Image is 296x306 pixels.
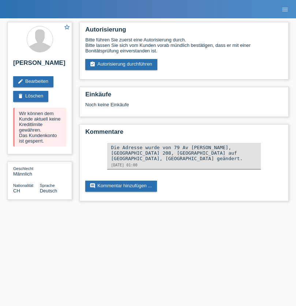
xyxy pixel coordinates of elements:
[111,145,257,161] div: Die Adresse wurde von 79 Av [PERSON_NAME], [GEOGRAPHIC_DATA] 208, [GEOGRAPHIC_DATA] auf [GEOGRAPH...
[85,91,283,102] h2: Einkäufe
[13,76,53,87] a: editBearbeiten
[85,37,283,54] div: Bitte führen Sie zuerst eine Autorisierung durch. Bitte lassen Sie sich vom Kunden vorab mündlich...
[40,183,55,188] span: Sprache
[85,102,283,113] div: Noch keine Einkäufe
[18,78,23,84] i: edit
[13,59,66,70] h2: [PERSON_NAME]
[90,183,95,189] i: comment
[281,6,289,13] i: menu
[13,188,20,193] span: Schweiz
[64,24,70,30] i: star_border
[13,91,48,102] a: deleteLöschen
[13,166,40,177] div: Männlich
[85,181,157,192] a: commentKommentar hinzufügen ...
[85,128,283,139] h2: Kommentare
[111,163,257,167] div: [DATE] 01:00
[85,26,283,37] h2: Autorisierung
[90,61,95,67] i: assignment_turned_in
[40,188,57,193] span: Deutsch
[278,7,292,11] a: menu
[13,166,33,171] span: Geschlecht
[18,93,23,99] i: delete
[64,24,70,32] a: star_border
[85,59,157,70] a: assignment_turned_inAutorisierung durchführen
[13,108,66,147] div: Wir können dem Kunde aktuell keine Kreditlimite gewähren. Das Kundenkonto ist gesperrt.
[13,183,33,188] span: Nationalität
